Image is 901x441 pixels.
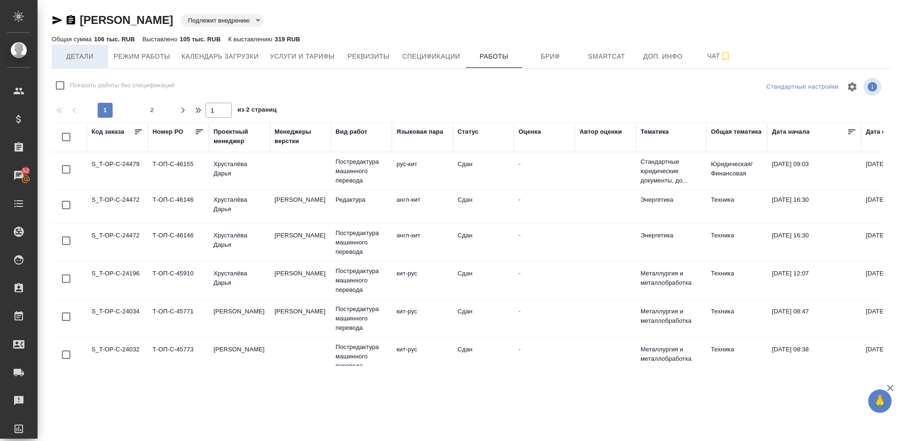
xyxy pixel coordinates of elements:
td: кит-рус [392,302,453,335]
td: Сдан [453,264,514,297]
td: Хрусталёва Дарья [209,190,270,223]
td: [PERSON_NAME] [209,302,270,335]
p: Выставлено [143,36,180,43]
div: Автор оценки [580,127,622,137]
td: англ-кит [392,226,453,259]
span: Smartcat [584,51,629,62]
button: Подлежит внедрению [185,16,252,24]
span: Режим работы [114,51,170,62]
span: из 2 страниц [237,104,277,118]
p: Металлургия и металлобработка [641,345,702,364]
p: 106 тыс. RUB [94,36,135,43]
td: кит-рус [392,264,453,297]
span: Настроить таблицу [841,76,863,98]
div: Вид работ [336,127,367,137]
td: [PERSON_NAME] [270,264,331,297]
span: Toggle Row Selected [56,269,76,289]
a: 52 [2,164,35,187]
div: Код заказа [92,127,124,137]
p: К выставлению [228,36,275,43]
td: [DATE] 09:03 [767,155,861,188]
span: Календарь загрузки [182,51,259,62]
span: 🙏 [872,391,888,411]
div: Номер PO [153,127,183,137]
a: - [519,196,520,203]
div: Проектный менеджер [214,127,265,146]
td: [DATE] 16:30 [767,190,861,223]
td: Техника [706,190,767,223]
td: S_T-OP-C-24034 [87,302,148,335]
span: Посмотреть информацию [863,78,883,96]
td: S_T-OP-C-24472 [87,190,148,223]
span: Toggle Row Selected [56,345,76,365]
p: Постредактура машинного перевода [336,157,387,185]
span: Toggle Row Selected [56,231,76,251]
span: Toggle Row Selected [56,160,76,179]
div: Общая тематика [711,127,762,137]
span: 2 [145,106,160,115]
td: Сдан [453,340,514,373]
td: [DATE] 08:38 [767,340,861,373]
span: Чат [697,50,742,62]
td: [PERSON_NAME] [270,302,331,335]
td: Техника [706,264,767,297]
p: Постредактура машинного перевода [336,228,387,257]
td: Сдан [453,302,514,335]
p: Постредактура машинного перевода [336,342,387,371]
p: Постредактура машинного перевода [336,304,387,333]
td: [PERSON_NAME] [270,190,331,223]
td: [PERSON_NAME] [270,226,331,259]
p: Энергетика [641,195,702,205]
td: [DATE] 12:07 [767,264,861,297]
td: Хрусталёва Дарья [209,264,270,297]
div: split button [764,80,841,94]
td: S_T-OP-C-24032 [87,340,148,373]
div: Дата сдачи [866,127,900,137]
button: 2 [145,103,160,118]
span: Показать работы без спецификаций [70,81,175,90]
span: Реквизиты [346,51,391,62]
div: Дата начала [772,127,809,137]
td: Сдан [453,190,514,223]
td: S_T-OP-C-24479 [87,155,148,188]
svg: Подписаться [720,51,731,62]
span: 52 [17,166,35,175]
td: S_T-OP-C-24472 [87,226,148,259]
div: Тематика [641,127,669,137]
td: Т-ОП-С-45910 [148,264,209,297]
td: [DATE] 16:30 [767,226,861,259]
div: Подлежит внедрению [181,14,264,27]
td: Техника [706,226,767,259]
div: Статус [458,127,479,137]
td: Т-ОП-С-46146 [148,190,209,223]
td: Сдан [453,226,514,259]
span: Спецификации [402,51,460,62]
td: Техника [706,302,767,335]
span: Работы [472,51,517,62]
td: S_T-OP-C-24196 [87,264,148,297]
span: Toggle Row Selected [56,307,76,327]
p: Редактура [336,195,387,205]
a: - [519,160,520,167]
p: 105 тыс. RUB [180,36,221,43]
div: Языковая пара [397,127,443,137]
td: [DATE] 08:47 [767,302,861,335]
td: Т-ОП-С-45771 [148,302,209,335]
p: Общая сумма [52,36,94,43]
td: Т-ОП-С-46155 [148,155,209,188]
td: кит-рус [392,340,453,373]
a: [PERSON_NAME] [80,14,173,26]
span: Услуги и тарифы [270,51,335,62]
div: Оценка [519,127,541,137]
td: рус-кит [392,155,453,188]
td: Хрусталёва Дарья [209,155,270,188]
p: Металлургия и металлобработка [641,269,702,288]
span: Toggle Row Selected [56,195,76,215]
td: Сдан [453,155,514,188]
td: Техника [706,340,767,373]
a: - [519,232,520,239]
td: Хрусталёва Дарья [209,226,270,259]
td: англ-кит [392,190,453,223]
p: Металлургия и металлобработка [641,307,702,326]
a: - [519,346,520,353]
